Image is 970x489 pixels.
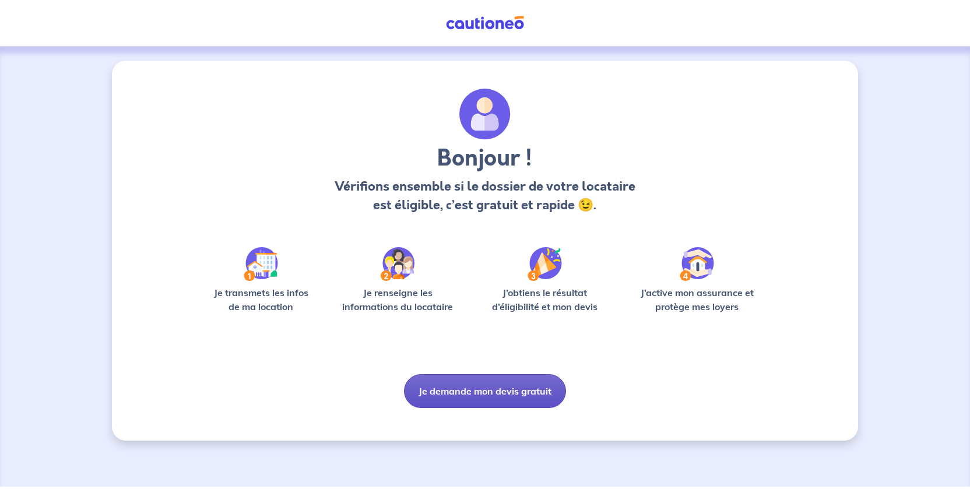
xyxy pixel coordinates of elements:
[680,247,714,281] img: /static/bfff1cf634d835d9112899e6a3df1a5d/Step-4.svg
[528,247,562,281] img: /static/f3e743aab9439237c3e2196e4328bba9/Step-3.svg
[459,89,511,140] img: archivate
[441,16,529,30] img: Cautioneo
[335,286,461,314] p: Je renseigne les informations du locataire
[381,247,414,281] img: /static/c0a346edaed446bb123850d2d04ad552/Step-2.svg
[244,247,278,281] img: /static/90a569abe86eec82015bcaae536bd8e6/Step-1.svg
[331,145,638,173] h3: Bonjour !
[205,286,317,314] p: Je transmets les infos de ma location
[629,286,765,314] p: J’active mon assurance et protège mes loyers
[404,374,566,408] button: Je demande mon devis gratuit
[331,177,638,214] p: Vérifions ensemble si le dossier de votre locataire est éligible, c’est gratuit et rapide 😉.
[479,286,611,314] p: J’obtiens le résultat d’éligibilité et mon devis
